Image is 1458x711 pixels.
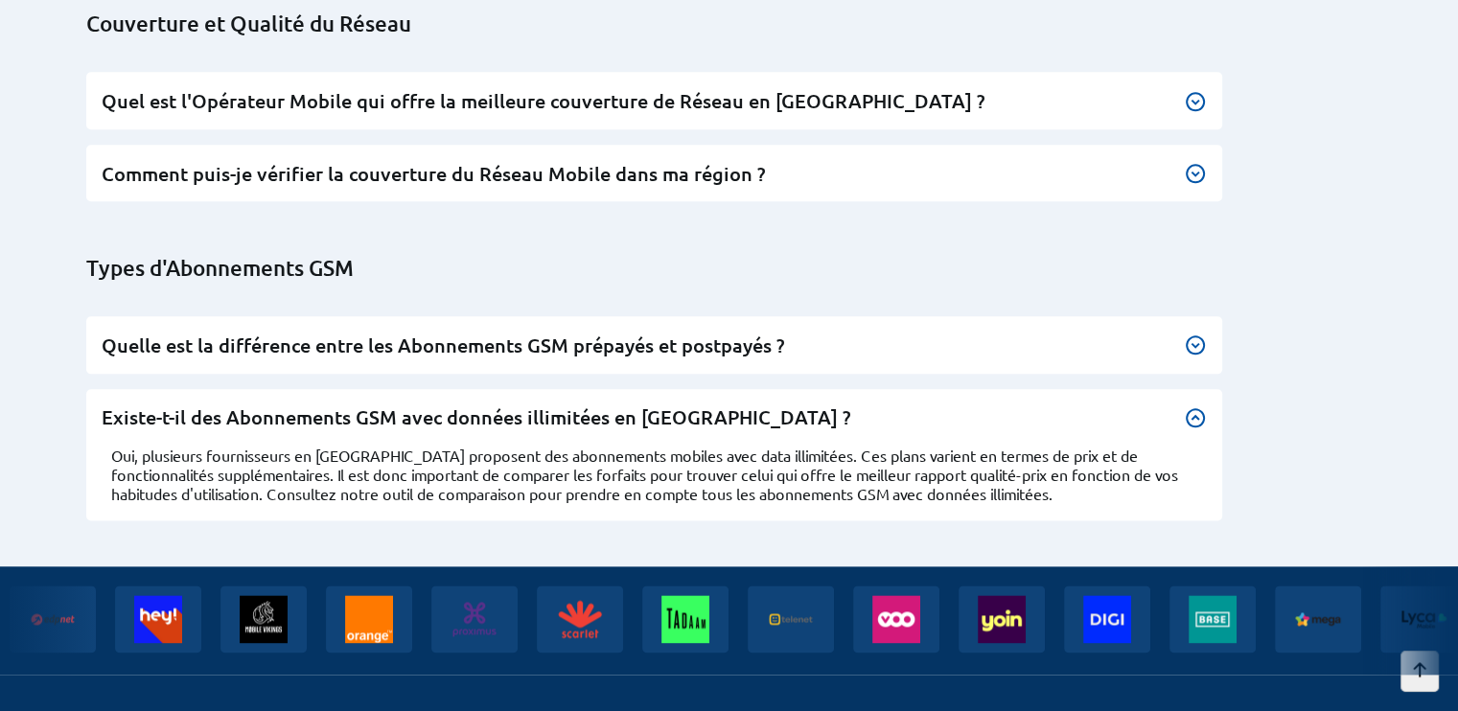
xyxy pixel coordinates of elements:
[959,585,1045,653] img: Yoin banner logo
[10,585,96,653] img: Edpnet banner logo
[111,446,1197,503] p: Oui, plusieurs fournisseurs en [GEOGRAPHIC_DATA] proposent des abonnements mobiles avec data illi...
[220,585,307,653] img: Mobile vikings banner logo
[1064,585,1150,653] img: Digi banner logo
[102,333,1207,358] h3: Quelle est la différence entre les Abonnements GSM prépayés et postpayés ?
[86,11,1387,37] h2: Couverture et Qualité du Réseau
[102,88,1207,114] h3: Quel est l'Opérateur Mobile qui offre la meilleure couverture de Réseau en [GEOGRAPHIC_DATA] ?
[102,161,1207,187] h3: Comment puis-je vérifier la couverture du Réseau Mobile dans ma région ?
[115,585,201,653] img: Heytelecom banner logo
[1275,585,1361,653] img: Mega banner logo
[853,585,939,653] img: Voo banner logo
[748,585,834,653] img: Telenet banner logo
[326,585,412,653] img: Orange banner logo
[1184,162,1207,185] img: Bouton pour faire apparaître la réponse
[1184,333,1207,356] img: Bouton pour faire apparaître la réponse
[431,585,518,653] img: Proximus banner logo
[642,585,729,653] img: Tadaam banner logo
[86,255,1387,282] h2: Types d'Abonnements GSM
[102,404,1207,430] h3: Existe-t-il des Abonnements GSM avec données illimitées en [GEOGRAPHIC_DATA] ?
[1169,585,1256,653] img: Base banner logo
[537,585,623,653] img: Scarlet banner logo
[1184,90,1207,113] img: Bouton pour faire apparaître la réponse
